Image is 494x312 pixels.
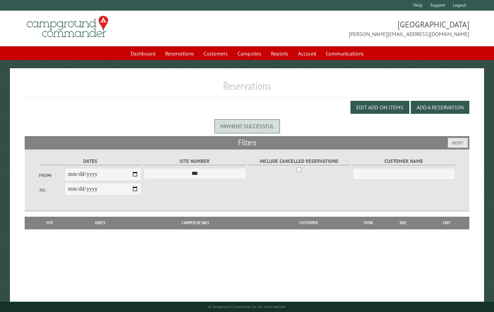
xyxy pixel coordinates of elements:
[126,47,160,60] a: Dashboard
[208,304,286,309] small: © Campground Commander LLC. All rights reserved.
[161,47,198,60] a: Reservations
[72,217,129,229] th: Dates
[39,157,141,165] label: Dates
[39,187,65,193] label: To:
[199,47,232,60] a: Customers
[267,47,293,60] a: Reports
[322,47,368,60] a: Communications
[214,119,280,133] div: Payment successful
[25,79,469,98] h1: Reservations
[247,19,469,38] span: [GEOGRAPHIC_DATA] [PERSON_NAME][EMAIL_ADDRESS][DOMAIN_NAME]
[448,138,468,148] button: Reset
[25,13,110,40] img: Campground Commander
[382,217,424,229] th: Due
[355,217,382,229] th: Total
[424,217,469,229] th: Edit
[233,47,265,60] a: Campsites
[248,157,350,165] label: Include Cancelled Reservations
[350,101,409,114] button: Edit Add-on Items
[129,217,262,229] th: Camper Details
[353,157,455,165] label: Customer Name
[39,172,65,179] label: From:
[262,217,355,229] th: Customer
[411,101,469,114] button: Add a Reservation
[144,157,246,165] label: Site Number
[28,217,72,229] th: Site
[294,47,320,60] a: Account
[25,136,469,149] h2: Filters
